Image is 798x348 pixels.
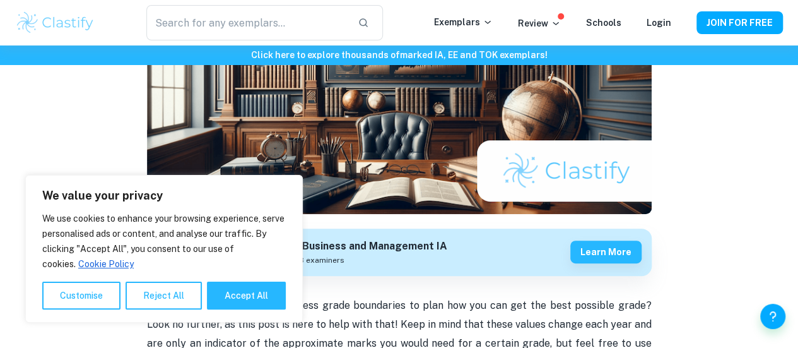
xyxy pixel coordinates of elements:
h6: Click here to explore thousands of marked IA, EE and TOK exemplars ! [3,48,795,62]
h6: Get feedback on your Business and Management IA [194,239,447,255]
div: We value your privacy [25,175,303,323]
a: Get feedback on yourBusiness and Management IAMarked only by official IB examinersLearn more [147,229,652,276]
p: Exemplars [434,15,493,29]
button: Customise [42,282,120,309]
p: Review [518,16,561,30]
button: JOIN FOR FREE [696,11,783,34]
p: We use cookies to enhance your browsing experience, serve personalised ads or content, and analys... [42,211,286,272]
button: Help and Feedback [760,304,785,329]
img: Clastify logo [15,10,95,35]
a: Cookie Policy [78,258,134,270]
a: Login [647,18,671,28]
button: Learn more [570,241,642,263]
button: Accept All [207,282,286,309]
a: Schools [586,18,621,28]
button: Reject All [126,282,202,309]
input: Search for any exemplars... [146,5,348,40]
p: We value your privacy [42,188,286,203]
